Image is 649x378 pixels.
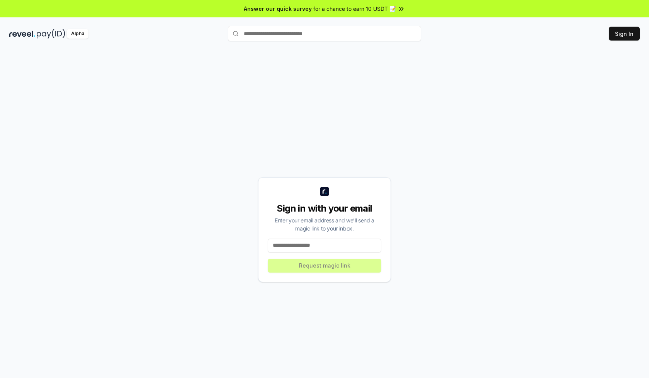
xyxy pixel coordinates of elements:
[37,29,65,39] img: pay_id
[320,187,329,196] img: logo_small
[67,29,88,39] div: Alpha
[268,216,381,232] div: Enter your email address and we’ll send a magic link to your inbox.
[268,202,381,215] div: Sign in with your email
[244,5,312,13] span: Answer our quick survey
[9,29,35,39] img: reveel_dark
[313,5,396,13] span: for a chance to earn 10 USDT 📝
[609,27,640,41] button: Sign In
